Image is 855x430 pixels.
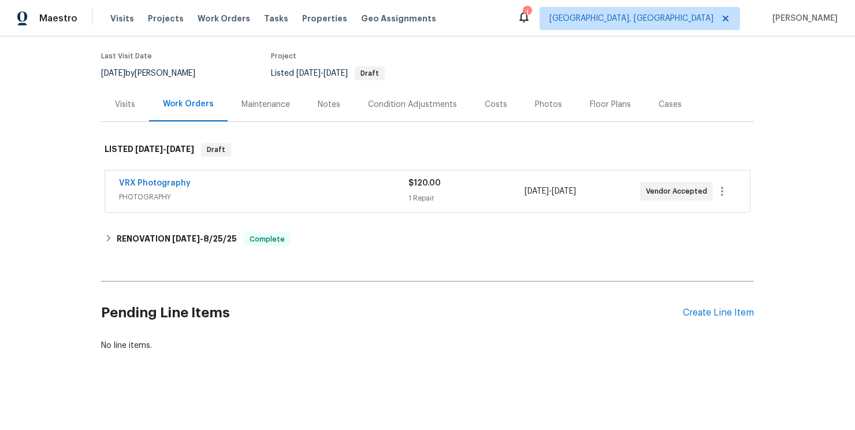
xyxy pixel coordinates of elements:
span: [DATE] [525,187,549,195]
div: Visits [115,99,135,110]
div: Maintenance [241,99,290,110]
div: LISTED [DATE]-[DATE]Draft [101,131,754,168]
div: 1 Repair [408,192,524,204]
span: Vendor Accepted [646,186,712,197]
span: Draft [356,70,384,77]
span: Projects [148,13,184,24]
div: 1 [523,7,531,18]
span: - [296,69,348,77]
span: Maestro [39,13,77,24]
span: - [525,186,576,197]
span: $120.00 [408,179,441,187]
span: [PERSON_NAME] [768,13,838,24]
div: No line items. [101,340,754,351]
span: - [172,235,237,243]
span: [DATE] [324,69,348,77]
a: VRX Photography [119,179,191,187]
div: Floor Plans [590,99,631,110]
span: - [135,145,194,153]
span: Tasks [264,14,288,23]
span: [DATE] [296,69,321,77]
span: [DATE] [166,145,194,153]
div: Cases [659,99,682,110]
div: Photos [535,99,562,110]
span: [GEOGRAPHIC_DATA], [GEOGRAPHIC_DATA] [549,13,713,24]
span: PHOTOGRAPHY [119,191,408,203]
div: by [PERSON_NAME] [101,66,209,80]
span: Work Orders [198,13,250,24]
span: Last Visit Date [101,53,152,60]
span: Visits [110,13,134,24]
span: Complete [245,233,289,245]
span: Draft [202,144,230,155]
span: [DATE] [172,235,200,243]
span: Project [271,53,296,60]
span: [DATE] [135,145,163,153]
div: Notes [318,99,340,110]
h2: Pending Line Items [101,286,683,340]
span: 8/25/25 [203,235,237,243]
span: Listed [271,69,385,77]
span: Properties [302,13,347,24]
h6: LISTED [105,143,194,157]
span: [DATE] [101,69,125,77]
div: RENOVATION [DATE]-8/25/25Complete [101,225,754,253]
h6: RENOVATION [117,232,237,246]
div: Condition Adjustments [368,99,457,110]
div: Work Orders [163,98,214,110]
div: Create Line Item [683,307,754,318]
span: Geo Assignments [361,13,436,24]
div: Costs [485,99,507,110]
span: [DATE] [552,187,576,195]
